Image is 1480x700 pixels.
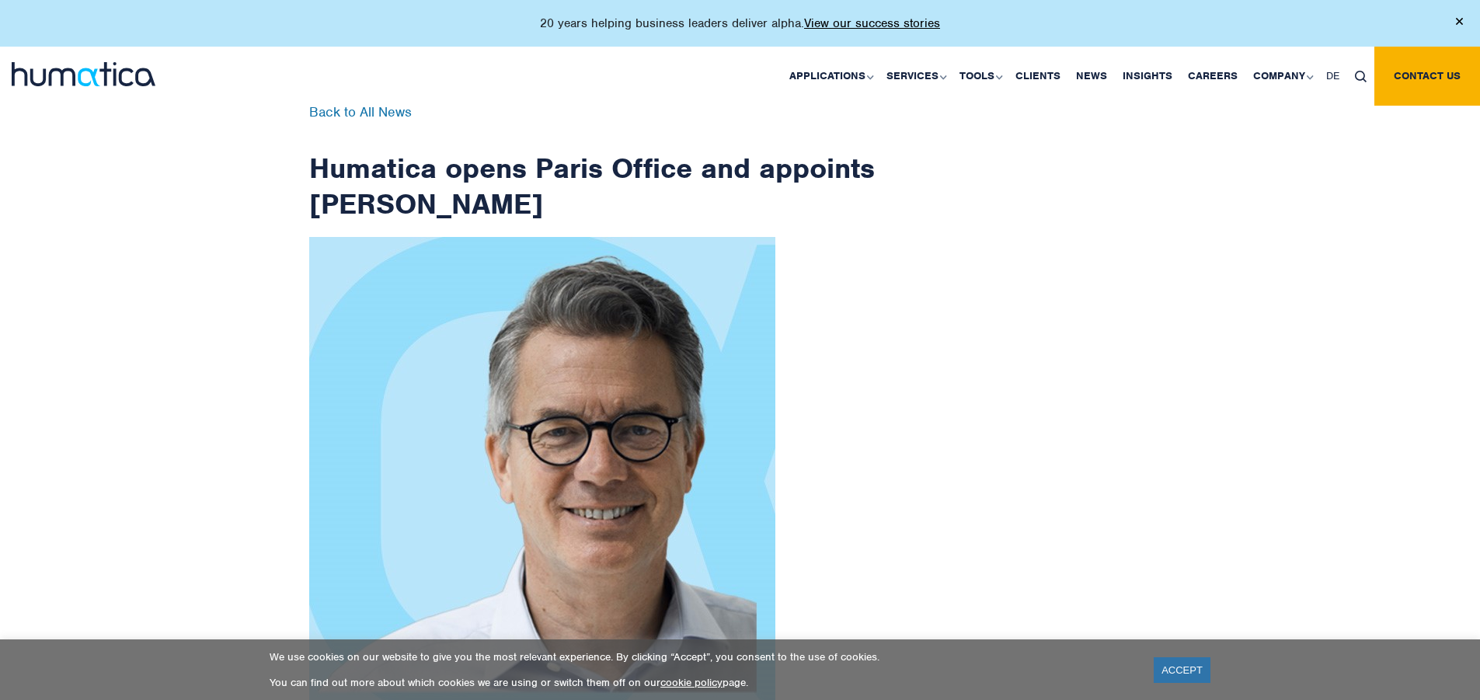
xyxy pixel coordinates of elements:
p: We use cookies on our website to give you the most relevant experience. By clicking “Accept”, you... [270,650,1134,663]
a: Contact us [1374,47,1480,106]
a: View our success stories [804,16,940,31]
a: News [1068,47,1115,106]
a: Tools [952,47,1008,106]
p: You can find out more about which cookies we are using or switch them off on our page. [270,676,1134,689]
a: Services [879,47,952,106]
a: ACCEPT [1154,657,1210,683]
a: Clients [1008,47,1068,106]
img: logo [12,62,155,86]
img: search_icon [1355,71,1367,82]
h1: Humatica opens Paris Office and appoints [PERSON_NAME] [309,106,876,221]
a: DE [1318,47,1347,106]
a: Careers [1180,47,1245,106]
a: Company [1245,47,1318,106]
a: Applications [782,47,879,106]
a: cookie policy [660,676,723,689]
p: 20 years helping business leaders deliver alpha. [540,16,940,31]
a: Insights [1115,47,1180,106]
span: DE [1326,69,1339,82]
a: Back to All News [309,103,412,120]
